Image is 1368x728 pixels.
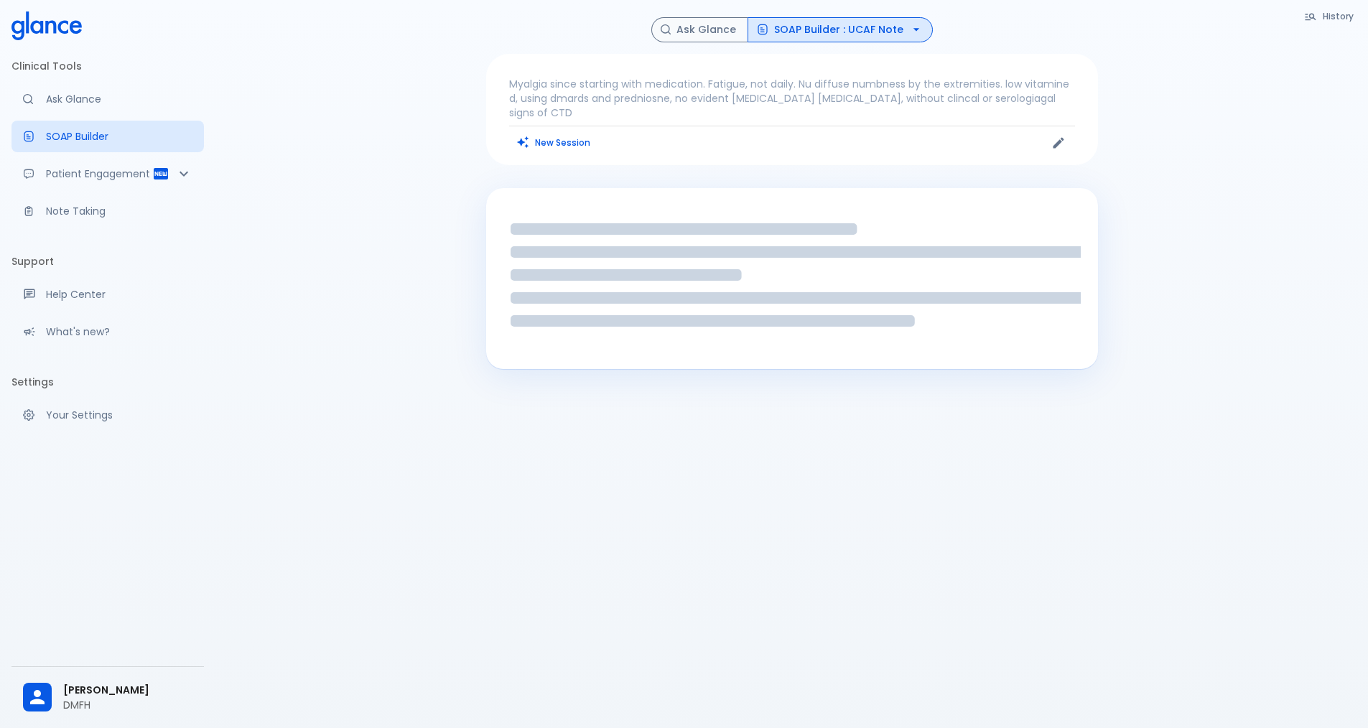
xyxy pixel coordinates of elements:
[46,167,152,181] p: Patient Engagement
[1297,6,1362,27] button: History
[46,92,192,106] p: Ask Glance
[11,399,204,431] a: Manage your settings
[11,195,204,227] a: Advanced note-taking
[63,698,192,712] p: DMFH
[11,244,204,279] li: Support
[11,673,204,722] div: [PERSON_NAME]DMFH
[509,132,599,153] button: Clears all inputs and results.
[63,683,192,698] span: [PERSON_NAME]
[46,204,192,218] p: Note Taking
[46,129,192,144] p: SOAP Builder
[11,279,204,310] a: Get help from our support team
[46,325,192,339] p: What's new?
[651,17,748,42] button: Ask Glance
[46,287,192,302] p: Help Center
[11,365,204,399] li: Settings
[11,316,204,347] div: Recent updates and feature releases
[1048,132,1069,154] button: Edit
[11,49,204,83] li: Clinical Tools
[11,121,204,152] a: Docugen: Compose a clinical documentation in seconds
[11,83,204,115] a: Moramiz: Find ICD10AM codes instantly
[46,408,192,422] p: Your Settings
[11,158,204,190] div: Patient Reports & Referrals
[509,77,1075,120] p: Myalgia since starting with medication. Fatigue, not daily. Nu diffuse numbness by the extremitie...
[748,17,933,42] button: SOAP Builder : UCAF Note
